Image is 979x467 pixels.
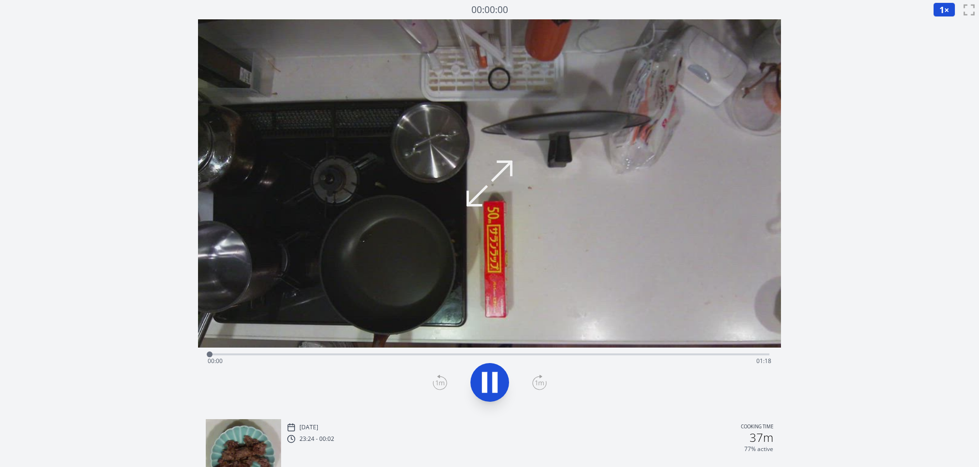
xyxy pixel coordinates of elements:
[744,445,773,453] p: 77% active
[299,435,334,443] p: 23:24 - 00:02
[756,357,771,365] span: 01:18
[933,2,955,17] button: 1×
[471,3,508,17] a: 00:00:00
[939,4,944,15] span: 1
[741,423,773,432] p: Cooking time
[750,432,773,443] h2: 37m
[299,423,318,431] p: [DATE]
